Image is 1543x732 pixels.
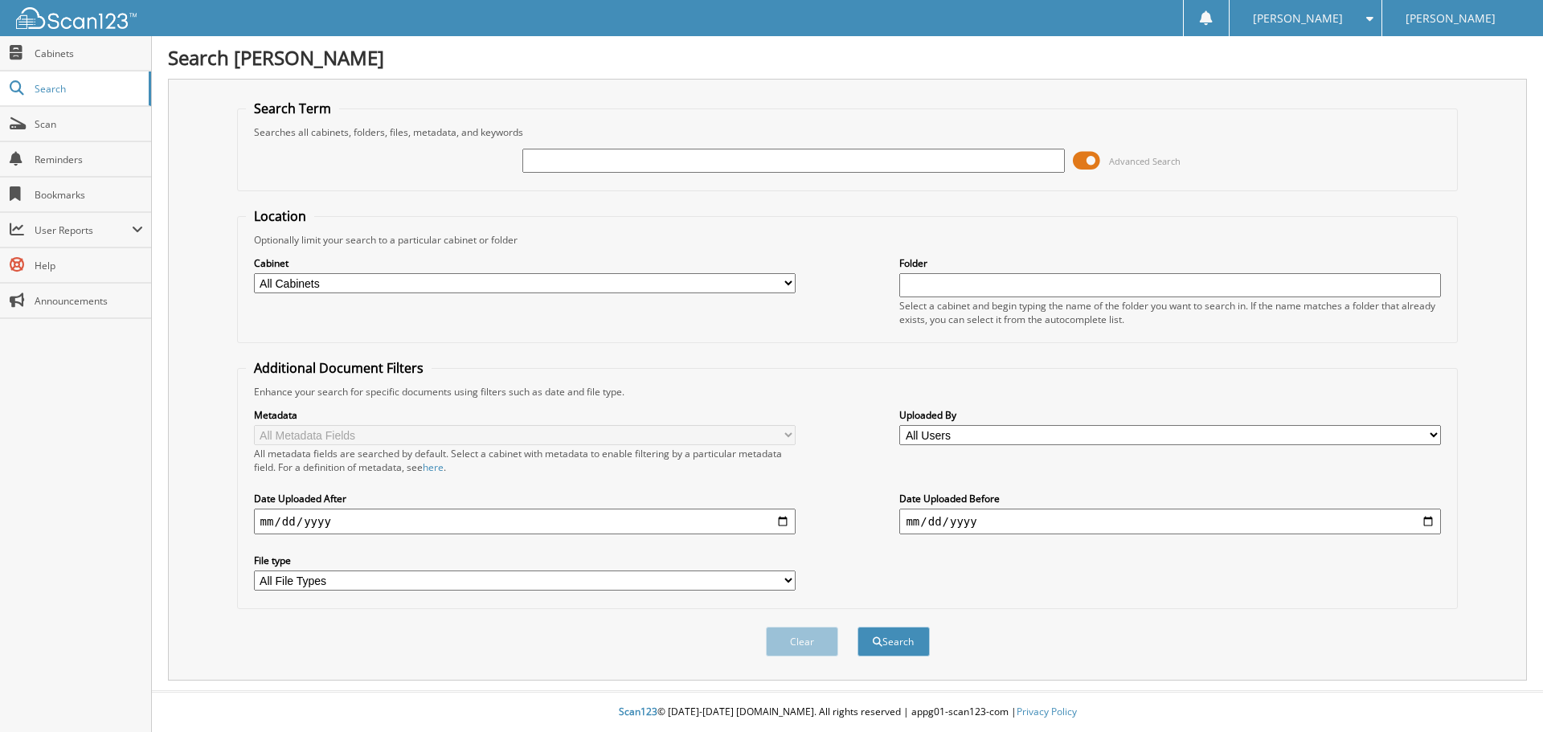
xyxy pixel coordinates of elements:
legend: Search Term [246,100,339,117]
img: scan123-logo-white.svg [16,7,137,29]
span: Advanced Search [1109,155,1181,167]
span: [PERSON_NAME] [1253,14,1343,23]
span: User Reports [35,223,132,237]
span: Help [35,259,143,272]
span: [PERSON_NAME] [1406,14,1496,23]
legend: Additional Document Filters [246,359,432,377]
span: Scan123 [619,705,657,718]
span: Reminders [35,153,143,166]
div: All metadata fields are searched by default. Select a cabinet with metadata to enable filtering b... [254,447,796,474]
label: File type [254,554,796,567]
label: Metadata [254,408,796,422]
input: start [254,509,796,534]
label: Date Uploaded After [254,492,796,505]
span: Search [35,82,141,96]
span: Bookmarks [35,188,143,202]
button: Clear [766,627,838,656]
div: © [DATE]-[DATE] [DOMAIN_NAME]. All rights reserved | appg01-scan123-com | [152,693,1543,732]
div: Enhance your search for specific documents using filters such as date and file type. [246,385,1450,399]
label: Cabinet [254,256,796,270]
legend: Location [246,207,314,225]
div: Optionally limit your search to a particular cabinet or folder [246,233,1450,247]
div: Searches all cabinets, folders, files, metadata, and keywords [246,125,1450,139]
div: Select a cabinet and begin typing the name of the folder you want to search in. If the name match... [899,299,1441,326]
span: Cabinets [35,47,143,60]
h1: Search [PERSON_NAME] [168,44,1527,71]
label: Folder [899,256,1441,270]
input: end [899,509,1441,534]
span: Scan [35,117,143,131]
a: here [423,460,444,474]
button: Search [857,627,930,656]
span: Announcements [35,294,143,308]
label: Uploaded By [899,408,1441,422]
label: Date Uploaded Before [899,492,1441,505]
a: Privacy Policy [1017,705,1077,718]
